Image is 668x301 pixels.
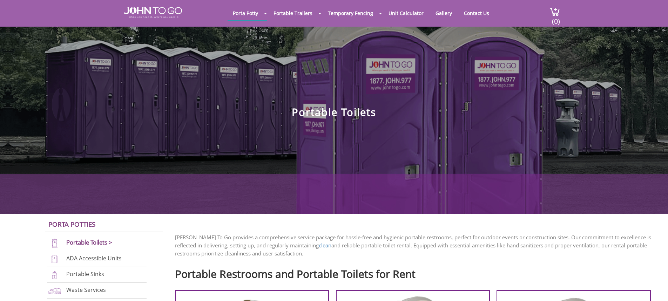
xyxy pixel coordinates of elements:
a: Portable Sinks [66,270,104,278]
a: Unit Calculator [383,6,429,20]
img: JOHN to go [124,7,182,18]
img: cart a [549,7,560,16]
a: Porta Potty [228,6,263,20]
a: Portable Toilets > [66,238,112,246]
img: waste-services-new.png [47,286,62,295]
img: portable-toilets-new.png [47,239,62,248]
a: Contact Us [459,6,494,20]
a: clean [319,242,331,249]
img: ADA-units-new.png [47,254,62,264]
a: Waste Services [66,286,106,294]
button: Live Chat [640,273,668,301]
a: Porta Potties [48,220,95,228]
a: Portable Trailers [268,6,318,20]
h2: Portable Restrooms and Portable Toilets for Rent [175,265,657,280]
a: Temporary Fencing [323,6,378,20]
a: Gallery [430,6,457,20]
span: (0) [552,11,560,26]
p: [PERSON_NAME] To Go provides a comprehensive service package for hassle-free and hygienic portabl... [175,233,657,258]
img: portable-sinks-new.png [47,270,62,280]
a: ADA Accessible Units [66,254,122,262]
